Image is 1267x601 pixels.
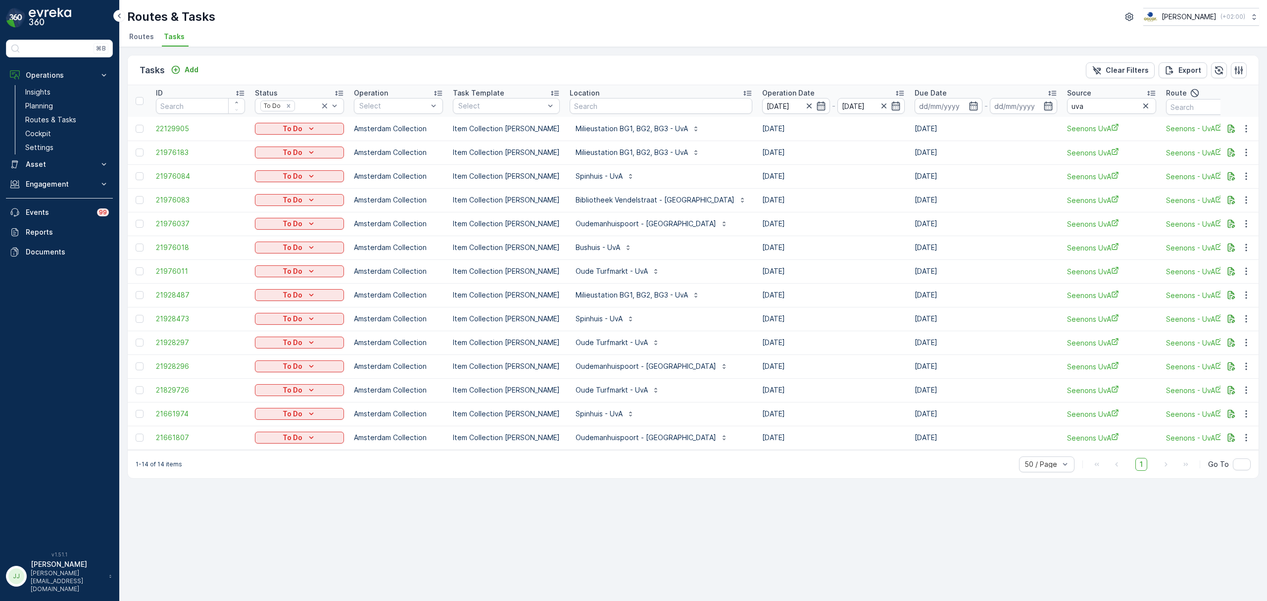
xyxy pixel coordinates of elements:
button: Oude Turfmarkt - UvA [570,382,666,398]
span: v 1.51.1 [6,551,113,557]
p: Item Collection [PERSON_NAME] [453,219,560,229]
p: Asset [26,159,93,169]
div: To Do [261,101,282,110]
button: To Do [255,218,344,230]
span: 21928297 [156,338,245,348]
span: 21661974 [156,409,245,419]
span: Seenons UvA [1067,290,1156,300]
p: To Do [283,409,302,419]
p: [PERSON_NAME] [1162,12,1217,22]
a: Seenons - UvA [1166,123,1255,134]
p: Clear Filters [1106,65,1149,75]
p: Insights [25,87,50,97]
a: Seenons - UvA [1166,409,1255,419]
p: Tasks [140,63,165,77]
td: [DATE] [757,212,910,236]
span: Seenons UvA [1067,314,1156,324]
a: Seenons - UvA [1166,314,1255,324]
a: Seenons UvA [1067,171,1156,182]
a: Seenons UvA [1067,219,1156,229]
p: Spinhuis - UvA [576,171,623,181]
p: Planning [25,101,53,111]
button: Spinhuis - UvA [570,311,640,327]
span: 21976183 [156,148,245,157]
a: Seenons - UvA [1166,433,1255,443]
td: [DATE] [757,236,910,259]
button: Milieustation BG1, BG2, BG3 - UvA [570,145,706,160]
div: Toggle Row Selected [136,125,144,133]
p: Item Collection [PERSON_NAME] [453,314,560,324]
button: To Do [255,313,344,325]
p: Item Collection [PERSON_NAME] [453,361,560,371]
p: Item Collection [PERSON_NAME] [453,243,560,252]
input: Search [570,98,752,114]
p: Export [1178,65,1201,75]
div: Toggle Row Selected [136,291,144,299]
button: Oude Turfmarkt - UvA [570,335,666,351]
a: 21976084 [156,171,245,181]
p: Oude Turfmarkt - UvA [576,338,648,348]
div: Toggle Row Selected [136,172,144,180]
button: To Do [255,337,344,349]
p: To Do [283,361,302,371]
a: Documents [6,242,113,262]
button: To Do [255,408,344,420]
td: [DATE] [757,354,910,378]
span: Seenons UvA [1067,148,1156,158]
span: 21976018 [156,243,245,252]
span: Seenons UvA [1067,409,1156,419]
p: To Do [283,171,302,181]
a: 21976011 [156,266,245,276]
span: Routes [129,32,154,42]
input: dd/mm/yyyy [762,98,830,114]
p: To Do [283,124,302,134]
a: Seenons - UvA [1166,290,1255,300]
p: To Do [283,219,302,229]
a: 21928473 [156,314,245,324]
a: Reports [6,222,113,242]
button: Milieustation BG1, BG2, BG3 - UvA [570,287,706,303]
button: To Do [255,360,344,372]
a: Seenons UvA [1067,195,1156,205]
div: Toggle Row Selected [136,386,144,394]
p: Oudemanhuispoort - [GEOGRAPHIC_DATA] [576,433,716,443]
a: Seenons - UvA [1166,385,1255,396]
div: Toggle Row Selected [136,149,144,156]
p: Status [255,88,278,98]
td: [DATE] [757,402,910,426]
p: [PERSON_NAME] [31,559,104,569]
p: To Do [283,338,302,348]
p: Oudemanhuispoort - [GEOGRAPHIC_DATA] [576,219,716,229]
p: Amsterdam Collection [354,409,443,419]
p: Item Collection [PERSON_NAME] [453,433,560,443]
input: dd/mm/yyyy [990,98,1058,114]
a: Cockpit [21,127,113,141]
p: Milieustation BG1, BG2, BG3 - UvA [576,148,688,157]
p: To Do [283,385,302,395]
span: Seenons - UvA [1166,148,1255,158]
button: [PERSON_NAME](+02:00) [1143,8,1259,26]
input: Search [156,98,245,114]
p: Item Collection [PERSON_NAME] [453,409,560,419]
a: Seenons UvA [1067,338,1156,348]
span: Seenons UvA [1067,385,1156,396]
p: Location [570,88,599,98]
span: 21829726 [156,385,245,395]
p: 1-14 of 14 items [136,460,182,468]
a: Planning [21,99,113,113]
p: Operation Date [762,88,815,98]
a: Seenons UvA [1067,433,1156,443]
input: dd/mm/yyyy [915,98,982,114]
a: 21976037 [156,219,245,229]
span: Seenons UvA [1067,266,1156,277]
p: Select [458,101,544,111]
p: Spinhuis - UvA [576,409,623,419]
p: Add [185,65,198,75]
button: To Do [255,123,344,135]
a: Seenons UvA [1067,361,1156,372]
a: 21976083 [156,195,245,205]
